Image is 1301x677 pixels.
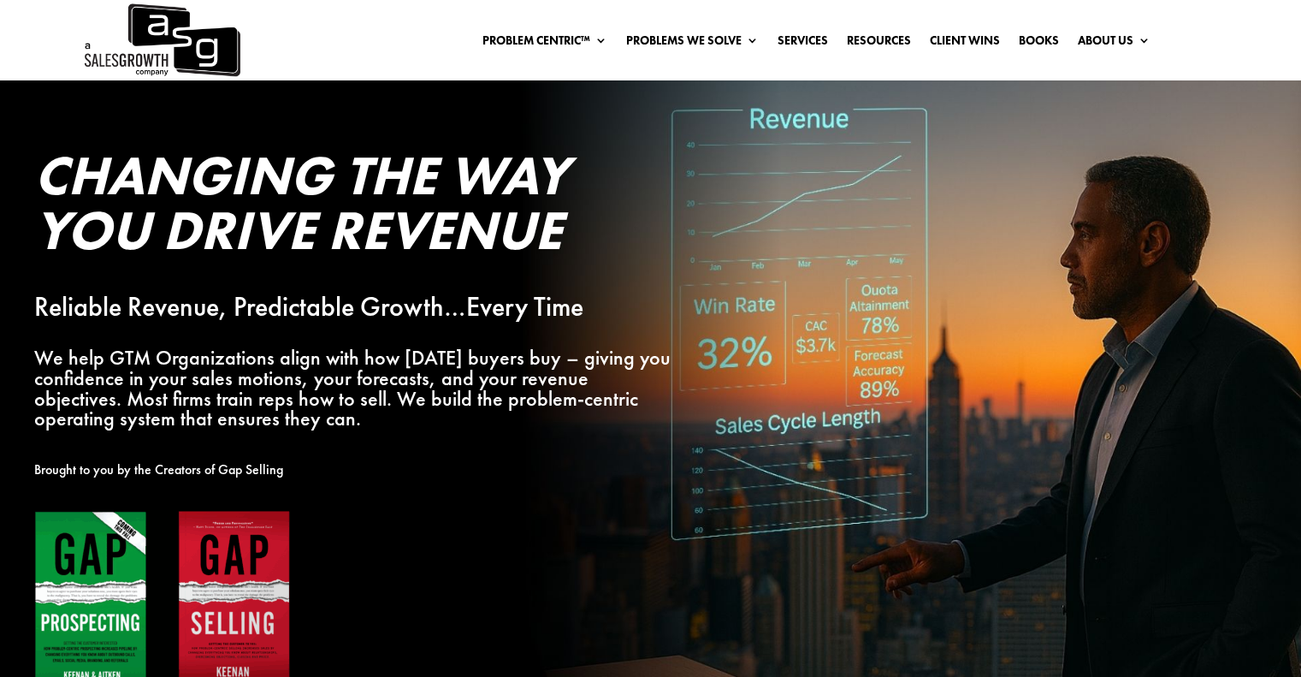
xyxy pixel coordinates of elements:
h2: Changing the Way You Drive Revenue [34,148,672,266]
a: About Us [1078,34,1150,53]
p: Reliable Revenue, Predictable Growth…Every Time [34,297,672,318]
p: Brought to you by the Creators of Gap Selling [34,460,672,480]
a: Books [1019,34,1059,53]
p: We help GTM Organizations align with how [DATE] buyers buy – giving you confidence in your sales ... [34,347,672,429]
a: Problems We Solve [626,34,759,53]
a: Resources [847,34,911,53]
a: Client Wins [930,34,1000,53]
a: Problem Centric™ [482,34,607,53]
a: Services [778,34,828,53]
